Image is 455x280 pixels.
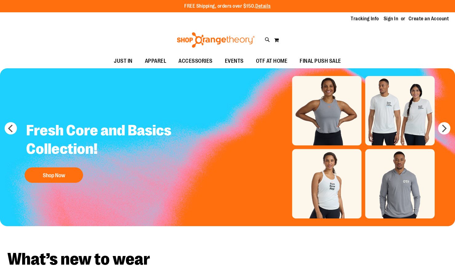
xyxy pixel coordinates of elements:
a: ACCESSORIES [172,54,219,68]
a: EVENTS [219,54,250,68]
a: Tracking Info [351,15,379,22]
span: OTF AT HOME [256,54,288,68]
span: JUST IN [114,54,133,68]
a: JUST IN [108,54,139,68]
a: Create an Account [409,15,449,22]
img: Shop Orangetheory [176,32,256,48]
p: FREE Shipping, orders over $150. [184,3,271,10]
button: prev [5,122,17,134]
span: FINAL PUSH SALE [300,54,341,68]
a: Fresh Core and Basics Collection! Shop Now [22,117,181,186]
span: EVENTS [225,54,244,68]
a: APPAREL [139,54,173,68]
button: next [438,122,450,134]
h2: What’s new to wear [7,251,448,268]
a: Sign In [384,15,398,22]
span: ACCESSORIES [178,54,213,68]
a: Details [255,3,271,9]
button: Shop Now [25,167,83,183]
a: OTF AT HOME [250,54,294,68]
a: FINAL PUSH SALE [293,54,347,68]
h2: Fresh Core and Basics Collection! [22,117,181,164]
span: APPAREL [145,54,166,68]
